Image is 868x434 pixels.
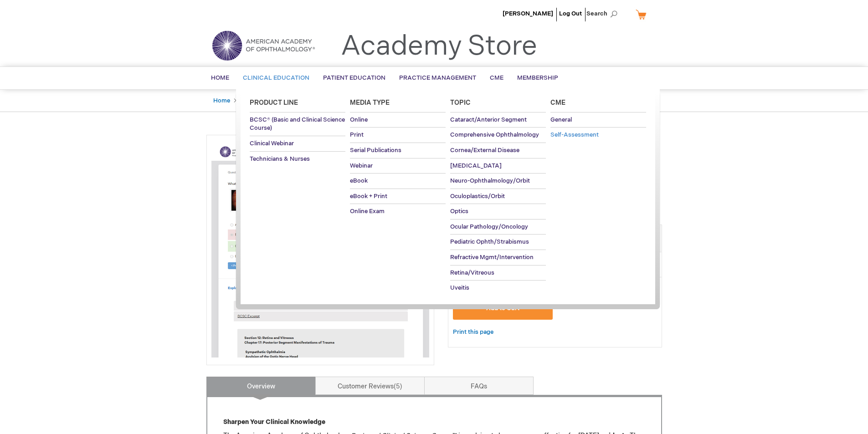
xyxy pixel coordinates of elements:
a: Home [213,97,230,104]
span: Online [350,116,368,123]
span: Ocular Pathology/Oncology [450,223,528,230]
span: Comprehensive Ophthalmology [450,131,539,138]
span: eBook + Print [350,193,387,200]
span: eBook [350,177,368,184]
span: Topic [450,99,471,107]
span: Clinical Webinar [250,140,294,147]
span: Cataract/Anterior Segment [450,116,527,123]
span: Uveitis [450,284,469,291]
strong: Sharpen Your Clinical Knowledge [223,418,325,426]
span: Practice Management [399,74,476,82]
span: BCSC® (Basic and Clinical Science Course) [250,116,345,132]
a: Print this page [453,327,493,338]
span: Cme [550,99,565,107]
span: Oculoplastics/Orbit [450,193,505,200]
span: Technicians & Nurses [250,155,310,163]
a: [PERSON_NAME] [503,10,553,17]
span: Optics [450,208,468,215]
a: Log Out [559,10,582,17]
span: Membership [517,74,558,82]
span: [MEDICAL_DATA] [450,162,502,169]
span: Print [350,131,364,138]
span: Product Line [250,99,298,107]
span: Cornea/External Disease [450,147,519,154]
a: Overview [206,377,316,395]
span: Online Exam [350,208,385,215]
span: Neuro-Ophthalmology/Orbit [450,177,530,184]
a: Customer Reviews5 [315,377,425,395]
a: Academy Store [341,30,537,63]
span: Self-Assessment [550,131,599,138]
span: 5 [394,383,402,390]
span: Add to Cart [486,305,519,312]
span: Media Type [350,99,390,107]
span: Search [586,5,621,23]
span: Clinical Education [243,74,309,82]
span: Webinar [350,162,373,169]
span: General [550,116,572,123]
span: Refractive Mgmt/Intervention [450,254,534,261]
span: CME [490,74,503,82]
span: Serial Publications [350,147,401,154]
span: Pediatric Ophth/Strabismus [450,238,529,245]
span: Patient Education [323,74,385,82]
span: Home [211,74,229,82]
span: Retina/Vitreous [450,269,494,276]
img: Basic and Clinical Science Course Self-Assessment Program [211,140,429,357]
a: FAQs [424,377,534,395]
